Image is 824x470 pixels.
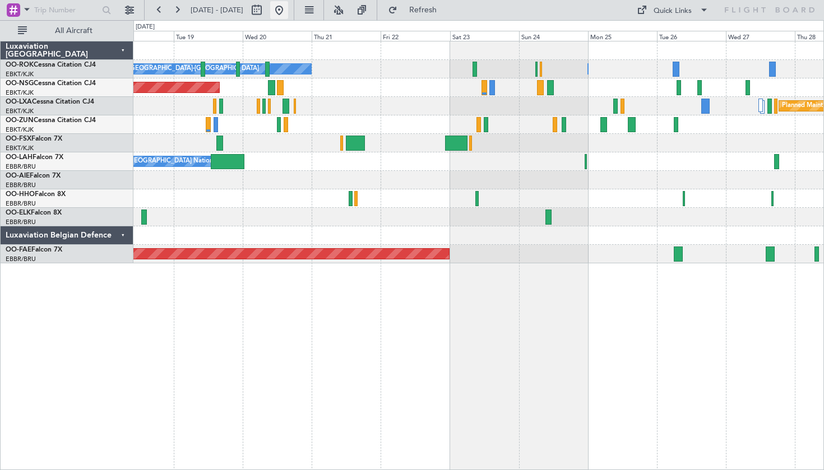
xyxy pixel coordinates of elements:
[6,99,32,105] span: OO-LXA
[6,125,34,134] a: EBKT/KJK
[6,62,96,68] a: OO-ROKCessna Citation CJ4
[6,162,36,171] a: EBBR/BRU
[400,6,447,14] span: Refresh
[6,144,34,152] a: EBKT/KJK
[6,107,34,115] a: EBKT/KJK
[6,255,36,263] a: EBBR/BRU
[34,2,99,18] input: Trip Number
[6,136,62,142] a: OO-FSXFalcon 7X
[6,173,30,179] span: OO-AIE
[6,246,31,253] span: OO-FAE
[243,31,312,41] div: Wed 20
[6,117,34,124] span: OO-ZUN
[450,31,519,41] div: Sat 23
[6,136,31,142] span: OO-FSX
[6,199,36,208] a: EBBR/BRU
[6,191,66,198] a: OO-HHOFalcon 8X
[6,99,94,105] a: OO-LXACessna Citation CJ4
[12,22,122,40] button: All Aircraft
[6,62,34,68] span: OO-ROK
[6,154,33,161] span: OO-LAH
[29,27,118,35] span: All Aircraft
[657,31,726,41] div: Tue 26
[519,31,588,41] div: Sun 24
[136,22,155,32] div: [DATE]
[6,210,62,216] a: OO-ELKFalcon 8X
[654,6,692,17] div: Quick Links
[588,31,657,41] div: Mon 25
[6,117,96,124] a: OO-ZUNCessna Citation CJ4
[726,31,795,41] div: Wed 27
[174,31,243,41] div: Tue 19
[105,31,174,41] div: Mon 18
[108,61,259,77] div: Owner [GEOGRAPHIC_DATA]-[GEOGRAPHIC_DATA]
[6,173,61,179] a: OO-AIEFalcon 7X
[6,154,63,161] a: OO-LAHFalcon 7X
[191,5,243,15] span: [DATE] - [DATE]
[6,191,35,198] span: OO-HHO
[381,31,450,41] div: Fri 22
[6,80,96,87] a: OO-NSGCessna Citation CJ4
[6,181,36,189] a: EBBR/BRU
[6,89,34,97] a: EBKT/KJK
[383,1,450,19] button: Refresh
[6,80,34,87] span: OO-NSG
[6,210,31,216] span: OO-ELK
[6,218,36,226] a: EBBR/BRU
[631,1,714,19] button: Quick Links
[6,246,62,253] a: OO-FAEFalcon 7X
[6,70,34,78] a: EBKT/KJK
